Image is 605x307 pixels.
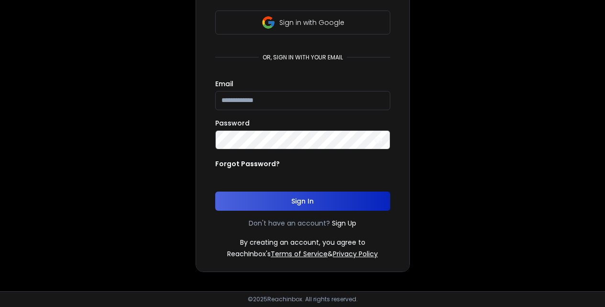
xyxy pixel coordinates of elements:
p: or, sign in with your email [259,54,347,61]
a: Privacy Policy [333,249,378,259]
p: © 2025 Reachinbox. All rights reserved. [248,296,358,303]
p: Forgot Password? [215,159,280,169]
label: Password [215,120,250,126]
p: ReachInbox's & [227,249,378,259]
p: Sign in with Google [279,18,344,27]
p: Don't have an account? [249,218,330,228]
a: Sign Up [332,218,356,228]
button: Sign in with Google [215,11,390,34]
p: By creating an account, you agree to [240,238,365,247]
button: Sign In [215,192,390,211]
label: Email [215,80,233,87]
a: Terms of Service [271,249,328,259]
